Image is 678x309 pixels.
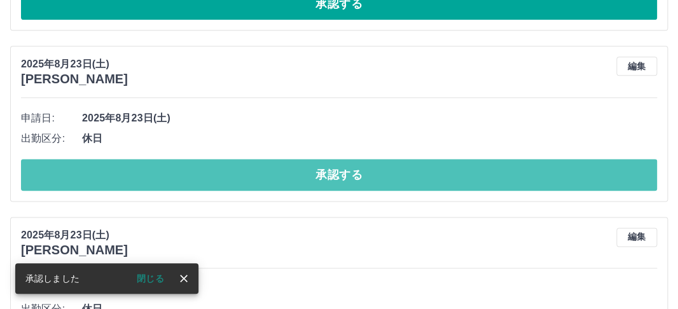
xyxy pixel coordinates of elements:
[21,57,128,72] p: 2025年8月23日(土)
[616,228,657,247] button: 編集
[21,228,128,243] p: 2025年8月23日(土)
[25,267,80,290] div: 承認しました
[82,111,657,126] span: 2025年8月23日(土)
[82,131,657,146] span: 休日
[174,269,193,288] button: close
[82,281,657,296] span: 2025年8月23日(土)
[21,159,657,191] button: 承認する
[616,57,657,76] button: 編集
[127,269,174,288] button: 閉じる
[21,243,128,257] h3: [PERSON_NAME]
[21,111,82,126] span: 申請日:
[21,131,82,146] span: 出勤区分:
[21,72,128,86] h3: [PERSON_NAME]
